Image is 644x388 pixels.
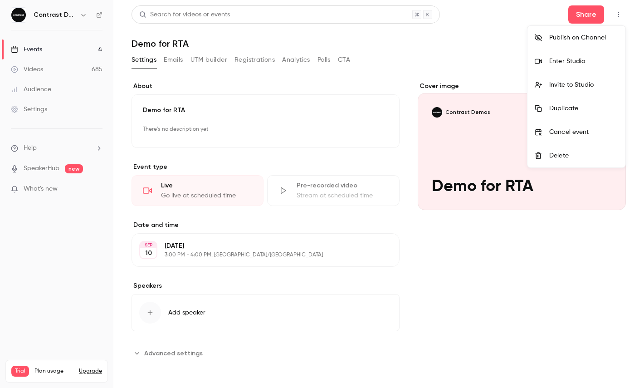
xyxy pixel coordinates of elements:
div: Invite to Studio [549,80,618,89]
div: Duplicate [549,104,618,113]
div: Publish on Channel [549,33,618,42]
div: Cancel event [549,128,618,137]
div: Delete [549,151,618,160]
div: Enter Studio [549,57,618,66]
